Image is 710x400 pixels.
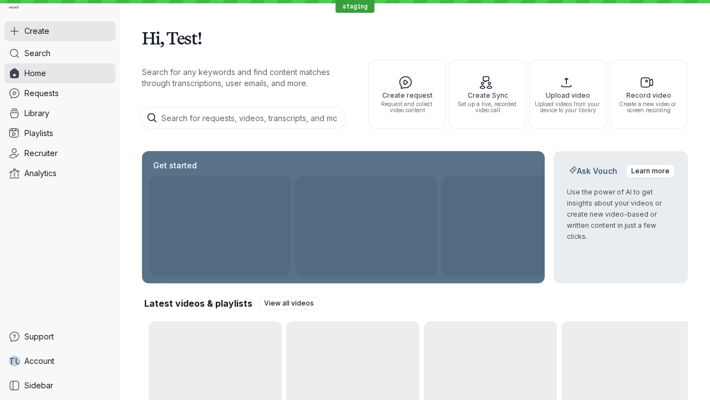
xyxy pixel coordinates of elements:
a: Support [4,327,115,347]
span: Create [24,26,49,37]
a: Library [4,103,115,123]
h2: Ask Vouch [567,166,620,177]
button: Upload videoUpload videos from your device to your library [529,60,607,129]
a: Search [4,43,115,63]
p: Search for any keywords and find content matches through transcriptions, user emails, and more. [142,67,348,89]
a: TUAccount [4,351,115,371]
span: Record video [615,92,682,99]
span: Account [24,356,54,367]
span: Analytics [24,168,57,179]
span: Set up a live, recorded video call [454,101,521,113]
span: View all videos [264,298,314,309]
span: Home [24,68,46,79]
span: Library [24,108,49,119]
h2: Get started [151,160,199,171]
h2: Latest videos & playlists [144,297,252,309]
span: Request and collect video content [373,101,441,113]
a: Go to homepage [4,4,23,12]
span: Playlists [24,128,53,139]
h1: Hi, Test! [142,22,688,53]
span: Recruiter [24,148,58,159]
span: Upload video [534,92,602,99]
span: Create request [373,92,441,99]
input: Search for requests, videos, transcripts, and more... [140,107,346,129]
a: Learn more [626,164,674,178]
p: Use the power of AI to get insights about your videos or create new video-based or written conten... [567,187,674,242]
span: Create Sync [454,92,521,99]
a: Recruiter [4,143,115,163]
button: Create [4,21,115,41]
span: Upload videos from your device to your library [534,101,602,113]
span: Sidebar [24,380,53,391]
button: Create requestRequest and collect video content [368,60,446,129]
button: Create SyncSet up a live, recorded video call [449,60,526,129]
a: Analytics [4,163,115,183]
span: Learn more [631,166,670,177]
span: U [15,356,21,367]
a: Requests [4,83,115,103]
a: Playlists [4,123,115,143]
span: Search [24,48,50,59]
a: View all videos [259,297,319,310]
a: Home [4,63,115,83]
span: Create a new video or screen recording [615,101,682,113]
span: Requests [24,88,59,99]
a: Sidebar [4,376,115,396]
span: T [8,356,15,367]
button: Record videoCreate a new video or screen recording [610,60,687,129]
span: Support [24,331,54,342]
